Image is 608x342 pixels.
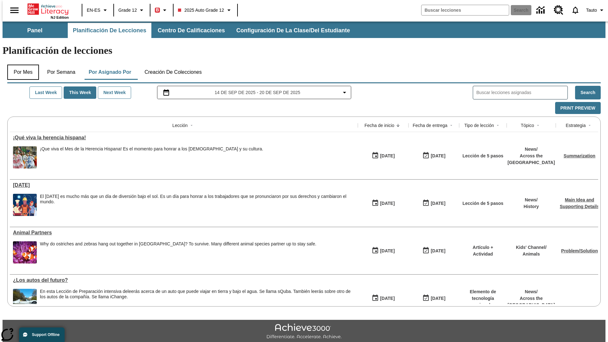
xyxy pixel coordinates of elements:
[462,153,503,159] p: Lección de 5 pasos
[3,23,356,38] div: Subbarra de navegación
[231,23,355,38] button: Configuración de la clase/del estudiante
[508,153,555,166] p: Across the [GEOGRAPHIC_DATA]
[7,65,39,80] button: Por mes
[40,146,263,168] div: ¡Que viva el Mes de la Herencia Hispana! Es el momento para honrar a los hispanoamericanos y su c...
[42,65,80,80] button: Por semana
[64,86,96,99] button: This Week
[68,23,151,38] button: Planificación de lecciones
[3,23,66,38] button: Panel
[380,247,395,255] div: [DATE]
[550,2,567,19] a: Centro de recursos, Se abrirá en una pestaña nueva.
[431,294,445,302] div: [DATE]
[19,327,65,342] button: Support Offline
[13,146,37,168] img: A photograph of Hispanic women participating in a parade celebrating Hispanic culture. The women ...
[13,182,355,188] div: Día del Trabajo
[40,146,263,152] div: ¡Que viva el Mes de la Herencia Hispana! Es el momento para honrar a los [DEMOGRAPHIC_DATA] y su ...
[508,295,555,308] p: Across the [GEOGRAPHIC_DATA]
[13,135,355,141] a: ¡Qué viva la herencia hispana!, Lessons
[575,86,601,99] button: Search
[462,244,503,257] p: Artículo + Actividad
[561,248,598,253] a: Problem/Solution
[516,244,547,251] p: Kids' Channel /
[116,4,148,16] button: Grado: Grade 12, Elige un grado
[40,289,355,300] div: En esta Lección de Preparación intensiva de
[534,122,542,129] button: Sort
[567,2,584,18] a: Notificaciones
[13,135,355,141] div: ¡Qué viva la herencia hispana!
[380,199,395,207] div: [DATE]
[40,289,355,311] span: En esta Lección de Preparación intensiva de leerás acerca de un auto que puede viajar en tierra y...
[394,122,402,129] button: Sort
[51,16,69,19] span: NJ Edition
[370,150,397,162] button: 09/15/25: Primer día en que estuvo disponible la lección
[564,153,595,158] a: Summarization
[13,230,355,236] div: Animal Partners
[40,241,316,263] div: Why do ostriches and zebras hang out together in Africa? To survive. Many different animal specie...
[508,288,555,295] p: News /
[584,4,608,16] button: Perfil/Configuración
[153,23,230,38] button: Centro de calificaciones
[370,292,397,304] button: 07/01/25: Primer día en que estuvo disponible la lección
[28,2,69,19] div: Portada
[464,122,494,129] div: Tipo de lección
[215,89,300,96] span: 14 de sep de 2025 - 20 de sep de 2025
[84,65,136,80] button: Por asignado por
[13,182,355,188] a: Día del Trabajo, Lessons
[341,89,348,96] svg: Collapse Date Range Filter
[494,122,502,129] button: Sort
[560,197,599,209] a: Main Idea and Supporting Details
[40,241,316,247] div: Why do ostriches and zebras hang out together in [GEOGRAPHIC_DATA]? To survive. Many different an...
[523,197,539,203] p: News /
[178,7,224,14] span: 2025 Auto Grade 12
[13,241,37,263] img: Three clownfish swim around a purple anemone.
[462,288,503,308] p: Elemento de tecnología mejorada
[13,277,355,283] div: ¿Los autos del futuro?
[413,122,447,129] div: Fecha de entrega
[380,294,395,302] div: [DATE]
[13,289,37,311] img: High-tech automobile treading water.
[555,102,601,114] button: Print Preview
[421,5,509,15] input: search field
[586,122,593,129] button: Sort
[188,122,195,129] button: Sort
[508,146,555,153] p: News /
[40,194,355,216] div: El Día del Trabajo es mucho más que un día de diversión bajo el sol. Es un día para honrar a los ...
[266,324,342,340] img: Achieve3000 Differentiate Accelerate Achieve
[370,197,397,209] button: 07/23/25: Primer día en que estuvo disponible la lección
[13,277,355,283] a: ¿Los autos del futuro? , Lessons
[29,86,62,99] button: Last Week
[175,4,235,16] button: Class: 2025 Auto Grade 12, Selecciona una clase
[420,245,447,257] button: 06/30/26: Último día en que podrá accederse la lección
[431,247,445,255] div: [DATE]
[516,251,547,257] p: Animals
[13,230,355,236] a: Animal Partners, Lessons
[380,152,395,160] div: [DATE]
[156,6,159,14] span: B
[5,1,24,20] button: Abrir el menú lateral
[447,122,455,129] button: Sort
[84,4,111,16] button: Language: EN-ES, Selecciona un idioma
[87,7,100,14] span: EN-ES
[523,203,539,210] p: History
[566,122,586,129] div: Estrategia
[139,65,207,80] button: Creación de colecciones
[476,88,567,97] input: Buscar lecciones asignadas
[32,332,60,337] span: Support Offline
[431,199,445,207] div: [DATE]
[462,200,503,207] p: Lección de 5 pasos
[3,22,605,38] div: Subbarra de navegación
[98,86,131,99] button: Next Week
[13,194,37,216] img: A banner with a blue background shows an illustrated row of diverse men and women dressed in clot...
[431,152,445,160] div: [DATE]
[521,122,534,129] div: Tópico
[420,292,447,304] button: 08/01/26: Último día en que podrá accederse la lección
[3,45,605,56] h1: Planificación de lecciones
[364,122,394,129] div: Fecha de inicio
[28,3,69,16] a: Portada
[420,150,447,162] button: 09/21/25: Último día en que podrá accederse la lección
[370,245,397,257] button: 07/07/25: Primer día en que estuvo disponible la lección
[533,2,550,19] a: Centro de información
[152,4,171,16] button: Boost El color de la clase es rojo. Cambiar el color de la clase.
